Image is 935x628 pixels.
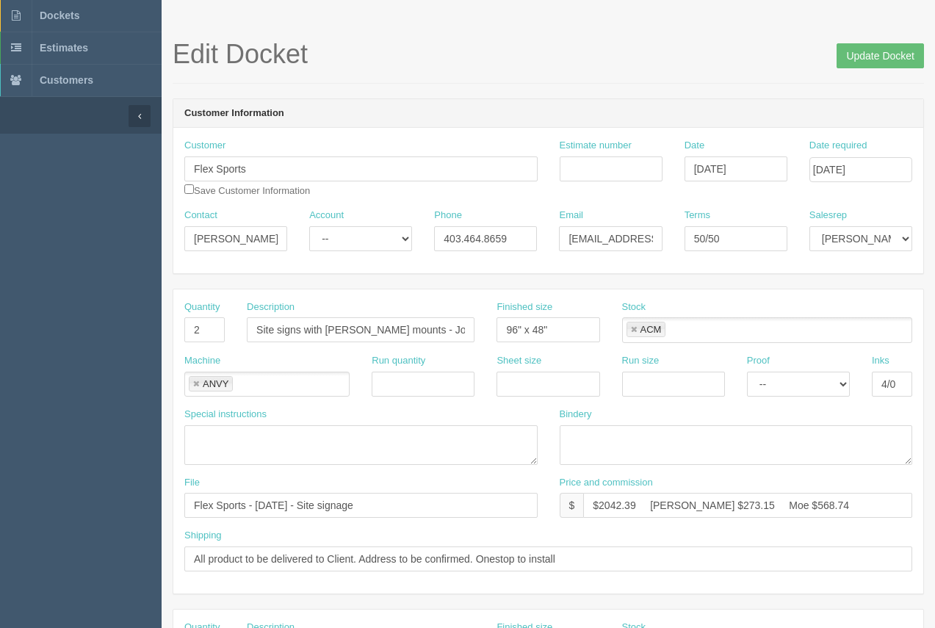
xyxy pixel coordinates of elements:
header: Customer Information [173,99,923,129]
label: Proof [747,354,770,368]
label: Shipping [184,529,222,543]
label: Inks [872,354,889,368]
label: Salesrep [809,209,847,223]
label: Description [247,300,295,314]
label: Customer [184,139,225,153]
label: Price and commission [560,476,653,490]
label: Run quantity [372,354,425,368]
span: Customers [40,74,93,86]
label: File [184,476,200,490]
div: ACM [640,325,662,334]
label: Stock [622,300,646,314]
label: Email [559,209,583,223]
label: Special instructions [184,408,267,422]
label: Contact [184,209,217,223]
label: Estimate number [560,139,632,153]
label: Bindery [560,408,592,422]
label: Date [685,139,704,153]
label: Finished size [497,300,552,314]
label: Machine [184,354,220,368]
div: Save Customer Information [184,139,538,198]
label: Phone [434,209,462,223]
label: Sheet size [497,354,541,368]
span: Dockets [40,10,79,21]
label: Account [309,209,344,223]
span: Estimates [40,42,88,54]
div: $ [560,493,584,518]
input: Update Docket [837,43,924,68]
label: Date required [809,139,867,153]
label: Terms [685,209,710,223]
label: Quantity [184,300,220,314]
label: Run size [622,354,660,368]
h1: Edit Docket [173,40,924,69]
div: ANVY [203,379,228,389]
input: Enter customer name [184,156,538,181]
